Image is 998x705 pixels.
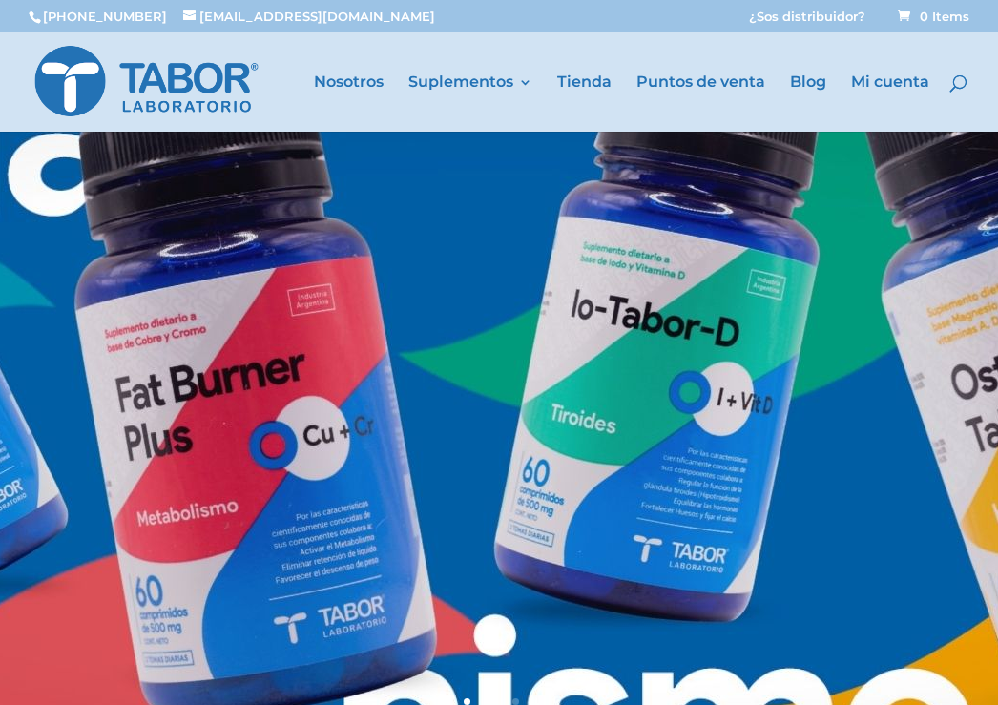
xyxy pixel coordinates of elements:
a: 4 [512,698,519,705]
a: [PHONE_NUMBER] [43,9,167,24]
a: 3 [496,698,503,705]
a: ¿Sos distribuidor? [749,10,865,32]
a: 5 [529,698,535,705]
img: Laboratorio Tabor [32,42,260,121]
a: 0 Items [894,9,969,24]
a: Suplementos [408,75,532,132]
a: 2 [480,698,487,705]
a: [EMAIL_ADDRESS][DOMAIN_NAME] [183,9,435,24]
a: Puntos de venta [636,75,765,132]
span: 0 Items [898,9,969,24]
a: Blog [790,75,826,132]
a: 1 [464,698,470,705]
a: Nosotros [314,75,384,132]
a: Mi cuenta [851,75,929,132]
a: Tienda [557,75,612,132]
